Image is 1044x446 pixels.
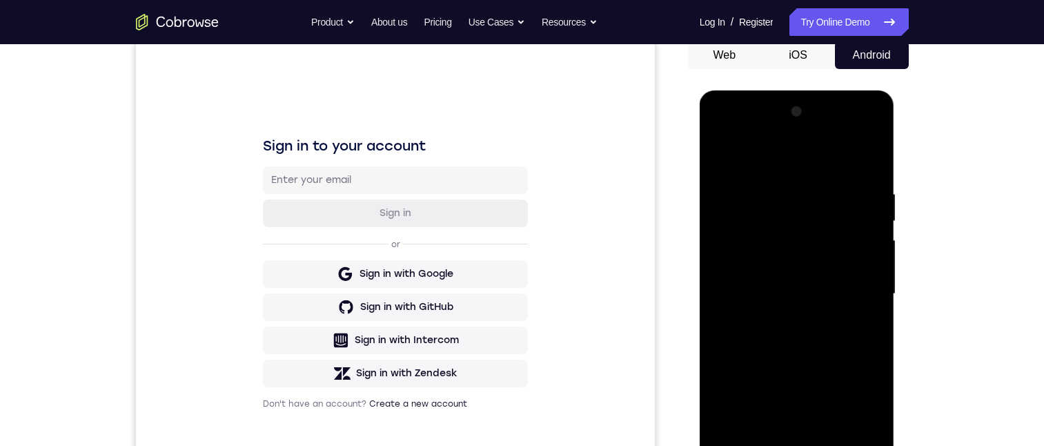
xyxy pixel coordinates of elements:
[220,325,322,339] div: Sign in with Zendesk
[371,8,407,36] a: About us
[424,8,451,36] a: Pricing
[688,41,762,69] button: Web
[224,259,317,273] div: Sign in with GitHub
[731,14,733,30] span: /
[700,8,725,36] a: Log In
[224,226,317,240] div: Sign in with Google
[127,285,392,313] button: Sign in with Intercom
[835,41,909,69] button: Android
[789,8,908,36] a: Try Online Demo
[469,8,525,36] button: Use Cases
[127,252,392,280] button: Sign in with GitHub
[311,8,355,36] button: Product
[739,8,773,36] a: Register
[127,219,392,246] button: Sign in with Google
[127,357,392,368] p: Don't have an account?
[136,14,219,30] a: Go to the home page
[233,358,331,367] a: Create a new account
[542,8,598,36] button: Resources
[127,318,392,346] button: Sign in with Zendesk
[761,41,835,69] button: iOS
[253,197,267,209] p: or
[219,292,323,306] div: Sign in with Intercom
